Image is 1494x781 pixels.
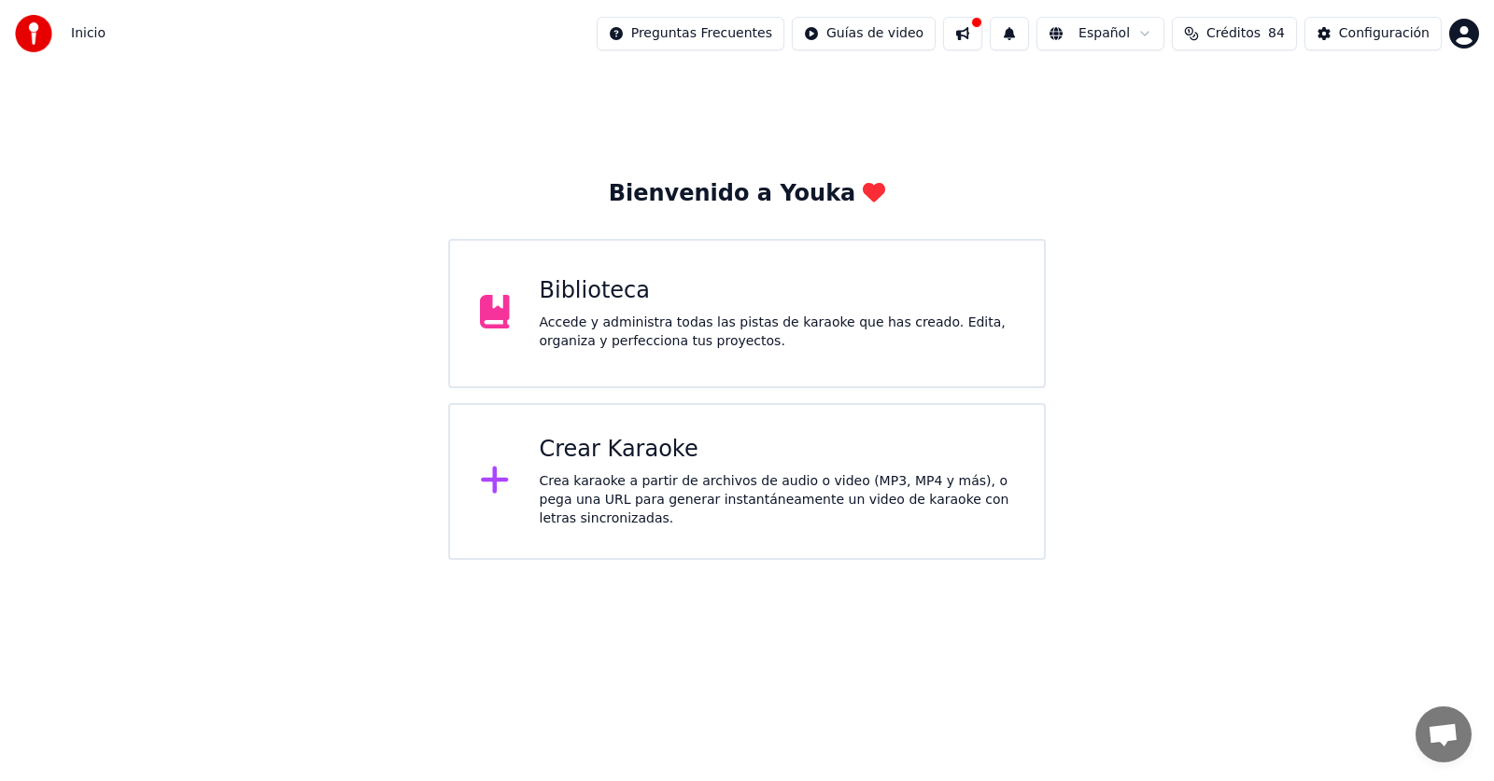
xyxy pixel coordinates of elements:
[609,179,886,209] div: Bienvenido a Youka
[1304,17,1442,50] button: Configuración
[540,472,1015,528] div: Crea karaoke a partir de archivos de audio o video (MP3, MP4 y más), o pega una URL para generar ...
[1268,24,1285,43] span: 84
[1339,24,1430,43] div: Configuración
[792,17,936,50] button: Guías de video
[597,17,784,50] button: Preguntas Frecuentes
[15,15,52,52] img: youka
[1206,24,1261,43] span: Créditos
[540,314,1015,351] div: Accede y administra todas las pistas de karaoke que has creado. Edita, organiza y perfecciona tus...
[540,435,1015,465] div: Crear Karaoke
[71,24,106,43] span: Inicio
[71,24,106,43] nav: breadcrumb
[540,276,1015,306] div: Biblioteca
[1172,17,1297,50] button: Créditos84
[1416,706,1472,762] a: Chat abierto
